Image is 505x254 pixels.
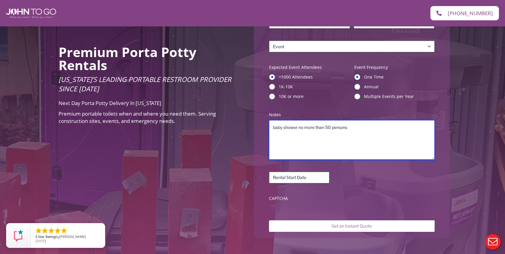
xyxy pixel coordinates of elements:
li:  [41,227,49,234]
label: Notes [269,112,434,118]
img: John To Go [6,8,56,18]
label: One Time [364,74,435,80]
span: [PHONE_NUMBER] [448,11,493,16]
span: Star Rating [38,234,56,239]
span: [US_STATE]’s Leading Portable Restroom Provider Since [DATE] [59,75,231,93]
input: Rental Start Date [269,172,329,183]
label: Annual [364,84,435,90]
span: Premium portable toilets when and where you need them. Serving construction sites, events, and em... [59,110,216,124]
li:  [60,227,68,234]
span: by [35,235,100,239]
label: Multiple Events per Year [364,93,435,100]
li:  [54,227,61,234]
span: [PERSON_NAME] [59,234,86,239]
label: <1000 Attendees [279,74,349,80]
a: [PHONE_NUMBER] [430,6,499,20]
li:  [35,227,42,234]
li:  [48,227,55,234]
input: Get an Instant Quote [269,220,434,232]
span: [DATE] [35,239,46,243]
img: Review Rating [12,229,25,242]
legend: Expected Event Attendees [269,64,322,70]
label: 1K-10K [279,84,349,90]
label: CAPTCHA [269,195,434,202]
h2: Premium Porta Potty Rentals [59,46,245,72]
legend: Event Frequency [354,64,388,70]
span: 5 [35,234,37,239]
button: Live Chat [481,230,505,254]
label: 10K or more [279,93,349,100]
span: Next Day Porta Potty Delivery in [US_STATE] [59,100,161,107]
